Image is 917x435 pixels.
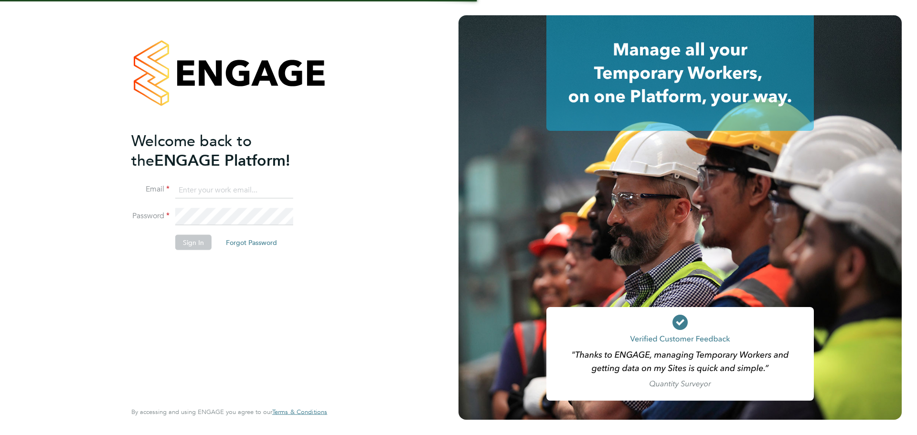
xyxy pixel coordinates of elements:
button: Sign In [175,235,212,250]
input: Enter your work email... [175,181,293,199]
span: Welcome back to the [131,131,252,170]
a: Terms & Conditions [272,408,327,416]
h2: ENGAGE Platform! [131,131,318,170]
span: By accessing and using ENGAGE you agree to our [131,408,327,416]
label: Password [131,211,170,221]
label: Email [131,184,170,194]
button: Forgot Password [218,235,285,250]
